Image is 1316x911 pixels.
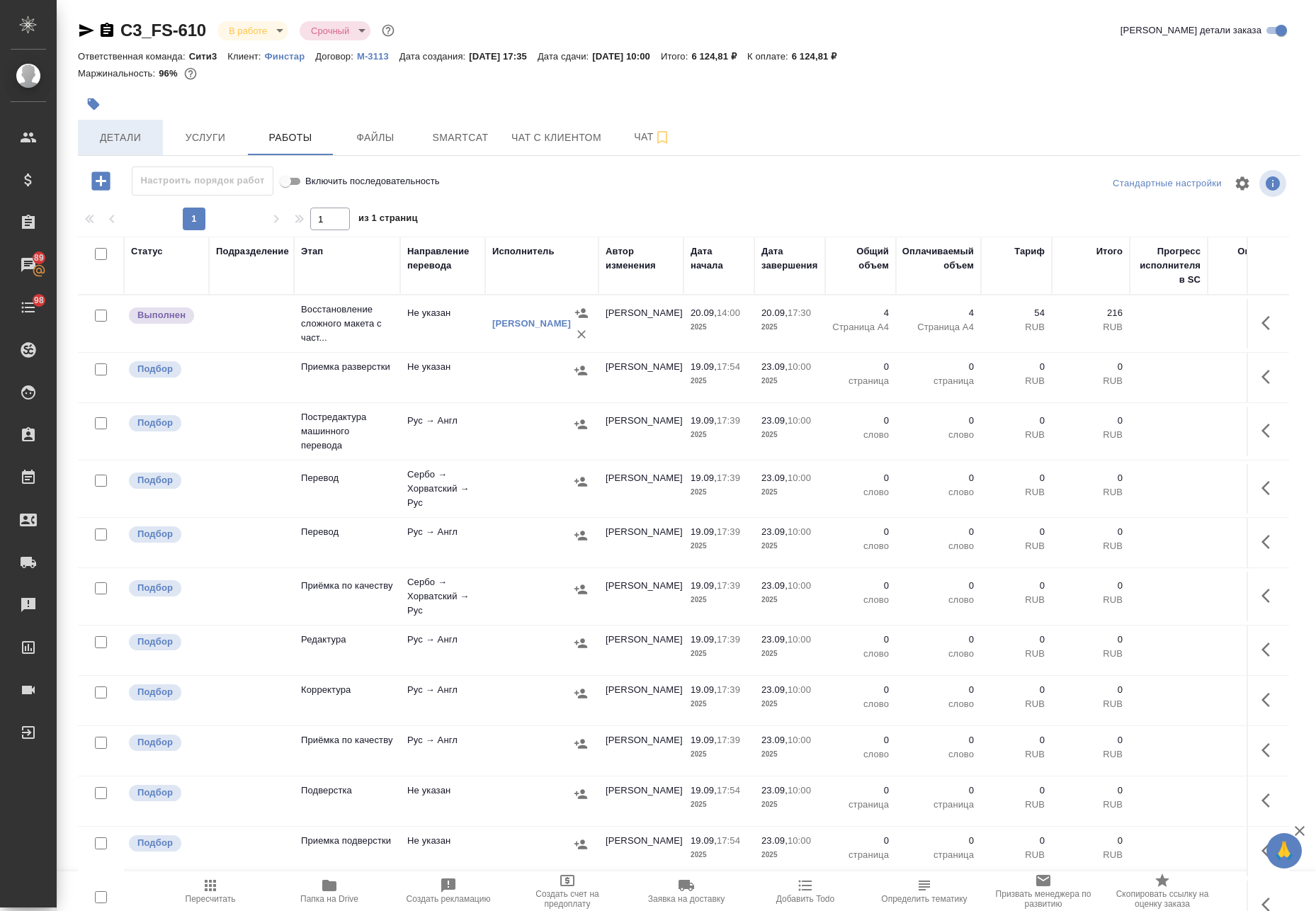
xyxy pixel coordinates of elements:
p: 0 [988,733,1045,747]
button: Добавить работу [81,166,120,196]
span: Определить тематику [881,894,967,904]
div: Можно подбирать исполнителей [127,783,202,803]
p: Приемка подверстки [301,834,393,848]
p: 0 [903,733,974,747]
p: 216 [1059,306,1123,320]
div: Можно подбирать исполнителей [127,414,202,433]
p: 2025 [691,798,747,812]
p: Сити3 [189,51,228,62]
td: [PERSON_NAME] [599,726,683,776]
p: 23.09, [761,634,788,645]
span: Включить последовательность [305,174,440,188]
p: 0 [832,783,889,798]
p: 20.09, [691,307,717,318]
span: Работы [256,129,324,147]
p: RUB [988,428,1045,442]
p: 2025 [761,428,818,442]
p: 0 [832,471,889,485]
p: Восстановление сложного макета с част... [301,302,393,345]
p: 6 124,81 ₽ [691,51,747,62]
button: Здесь прячутся важные кнопки [1253,414,1287,448]
p: 0 [988,471,1045,485]
p: 0 [1059,683,1123,697]
p: RUB [988,485,1045,499]
svg: Подписаться [654,129,671,146]
span: Услуги [171,129,239,147]
td: [PERSON_NAME] [599,518,683,567]
p: 0 [1059,471,1123,485]
p: 23.09, [761,580,788,591]
p: страница [903,798,974,812]
p: 23.09, [761,785,788,796]
p: 96% [159,68,181,79]
div: В работе [300,21,370,40]
span: 🙏 [1272,836,1296,866]
p: 0 [988,633,1045,647]
div: Этап [301,244,323,259]
p: К оплате: [747,51,792,62]
td: [PERSON_NAME] [599,676,683,725]
p: 10:00 [788,684,811,695]
td: Рус → Англ [400,518,485,567]
span: 89 [25,251,52,265]
p: 17:39 [717,684,740,695]
button: Создать рекламацию [389,871,508,911]
div: Можно подбирать исполнителей [127,360,202,379]
div: Автор изменения [606,244,676,273]
button: Здесь прячутся важные кнопки [1253,360,1287,394]
div: Исполнитель [492,244,555,259]
button: Здесь прячутся важные кнопки [1253,834,1287,868]
div: Подразделение [216,244,289,259]
button: Создать счет на предоплату [508,871,627,911]
p: Выполнен [137,308,186,322]
td: Рус → Англ [400,626,485,675]
p: Страница А4 [903,320,974,334]
td: Рус → Англ [400,407,485,456]
p: RUB [988,539,1045,553]
p: Приёмка по качеству [301,733,393,747]
p: 10:00 [788,634,811,645]
div: Итого [1096,244,1123,259]
p: 19.09, [691,735,717,745]
p: 0 [832,683,889,697]
button: Назначить [570,579,591,600]
div: Можно подбирать исполнителей [127,525,202,544]
p: 0 [903,683,974,697]
div: Направление перевода [407,244,478,273]
p: Приёмка по качеству [301,579,393,593]
button: Здесь прячутся важные кнопки [1253,306,1287,340]
td: [PERSON_NAME] [599,464,683,514]
p: 2025 [761,697,818,711]
p: 23.09, [761,684,788,695]
p: 19.09, [691,526,717,537]
button: Назначить [570,633,591,654]
p: 0 [1059,360,1123,374]
p: 0 [988,525,1045,539]
span: Скопировать ссылку на оценку заказа [1111,889,1213,909]
p: слово [903,647,974,661]
div: Можно подбирать исполнителей [127,579,202,598]
button: Назначить [570,414,591,435]
div: Можно подбирать исполнителей [127,834,202,853]
p: 2025 [761,593,818,607]
td: Не указан [400,353,485,402]
button: Назначить [570,733,591,754]
span: Папка на Drive [300,894,358,904]
button: Добавить Todo [746,871,865,911]
button: Определить тематику [865,871,984,911]
button: Назначить [570,834,591,855]
p: 10:00 [788,580,811,591]
p: 0 [1059,579,1123,593]
button: Назначить [570,471,591,492]
p: 2025 [691,747,747,762]
span: [PERSON_NAME] детали заказа [1121,23,1261,38]
a: М-3113 [357,50,399,62]
p: 23.09, [761,415,788,426]
span: Файлы [341,129,409,147]
button: Здесь прячутся важные кнопки [1253,525,1287,559]
div: Дата завершения [761,244,818,273]
p: 2025 [691,485,747,499]
button: В работе [225,25,271,37]
p: слово [903,539,974,553]
span: Smartcat [426,129,494,147]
